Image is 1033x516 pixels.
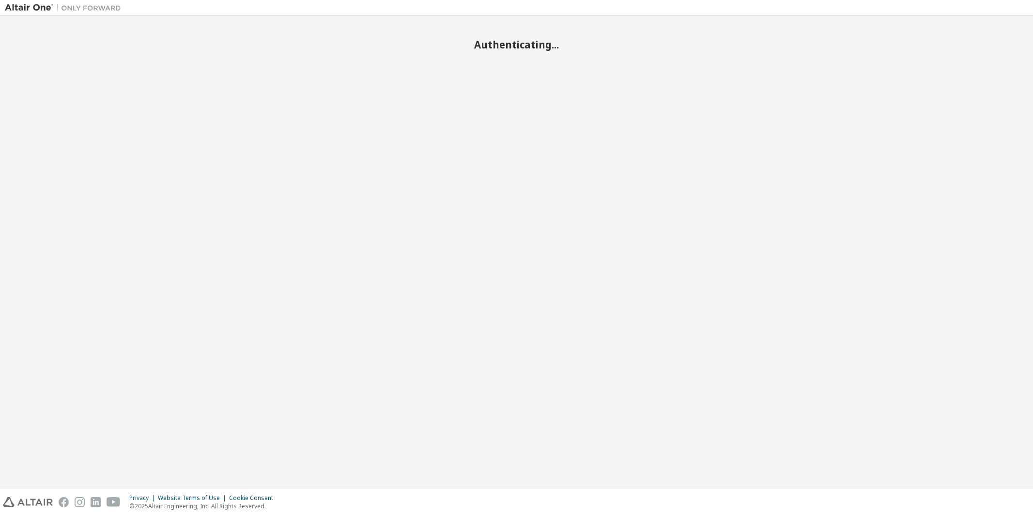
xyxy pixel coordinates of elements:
h2: Authenticating... [5,38,1028,51]
div: Privacy [129,494,158,502]
div: Website Terms of Use [158,494,229,502]
img: Altair One [5,3,126,13]
p: © 2025 Altair Engineering, Inc. All Rights Reserved. [129,502,279,510]
img: facebook.svg [59,497,69,507]
img: linkedin.svg [91,497,101,507]
img: instagram.svg [75,497,85,507]
img: youtube.svg [107,497,121,507]
div: Cookie Consent [229,494,279,502]
img: altair_logo.svg [3,497,53,507]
